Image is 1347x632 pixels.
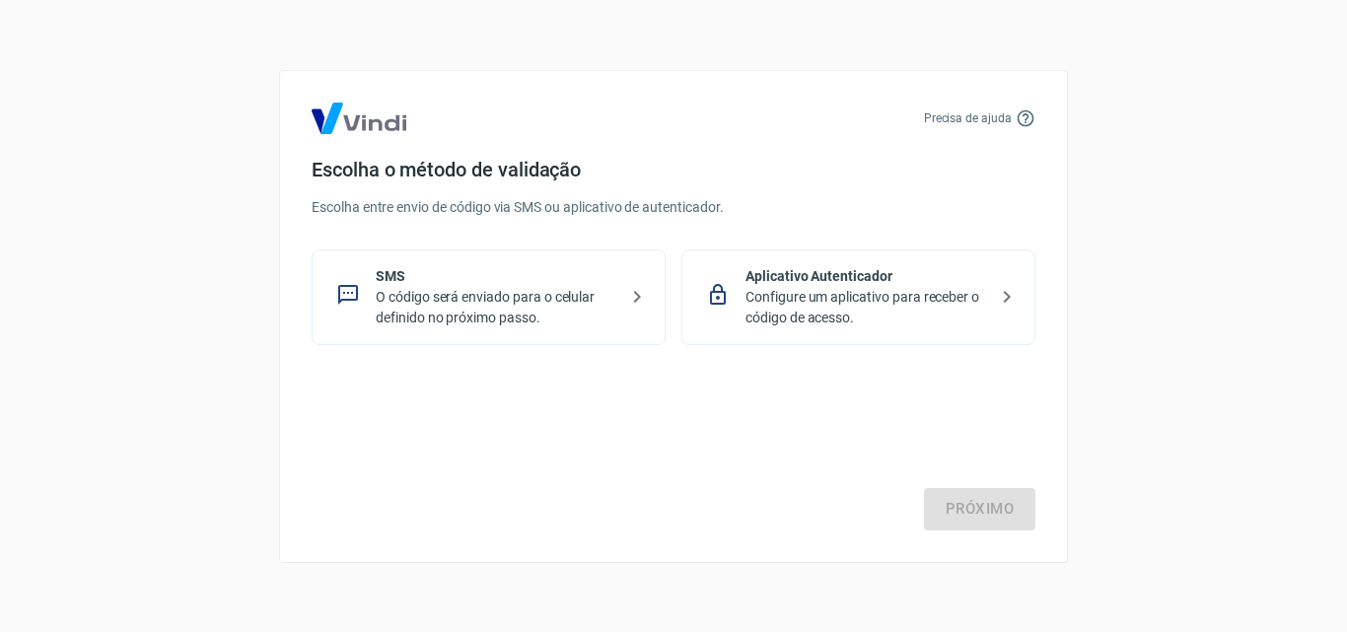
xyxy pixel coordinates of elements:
[312,249,666,345] div: SMSO código será enviado para o celular definido no próximo passo.
[312,103,406,134] img: Logo Vind
[312,158,1035,181] h4: Escolha o método de validação
[745,287,987,328] p: Configure um aplicativo para receber o código de acesso.
[376,266,617,287] p: SMS
[376,287,617,328] p: O código será enviado para o celular definido no próximo passo.
[745,266,987,287] p: Aplicativo Autenticador
[681,249,1035,345] div: Aplicativo AutenticadorConfigure um aplicativo para receber o código de acesso.
[924,109,1012,127] p: Precisa de ajuda
[312,197,1035,218] p: Escolha entre envio de código via SMS ou aplicativo de autenticador.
